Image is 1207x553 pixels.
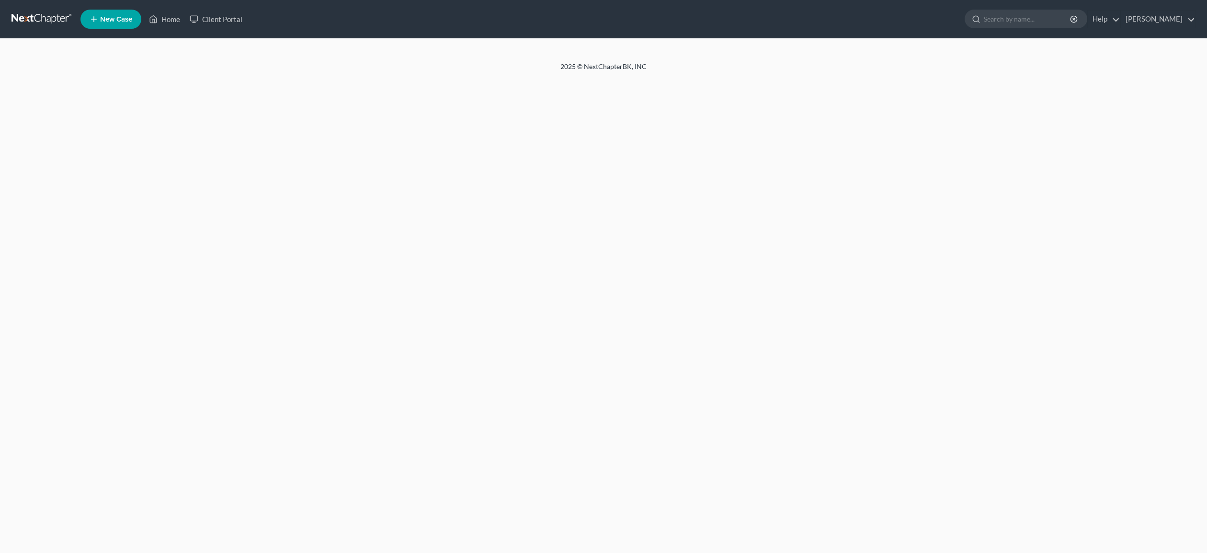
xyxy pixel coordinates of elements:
[1088,11,1120,28] a: Help
[1121,11,1195,28] a: [PERSON_NAME]
[984,10,1071,28] input: Search by name...
[100,16,132,23] span: New Case
[330,62,877,79] div: 2025 © NextChapterBK, INC
[185,11,247,28] a: Client Portal
[144,11,185,28] a: Home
